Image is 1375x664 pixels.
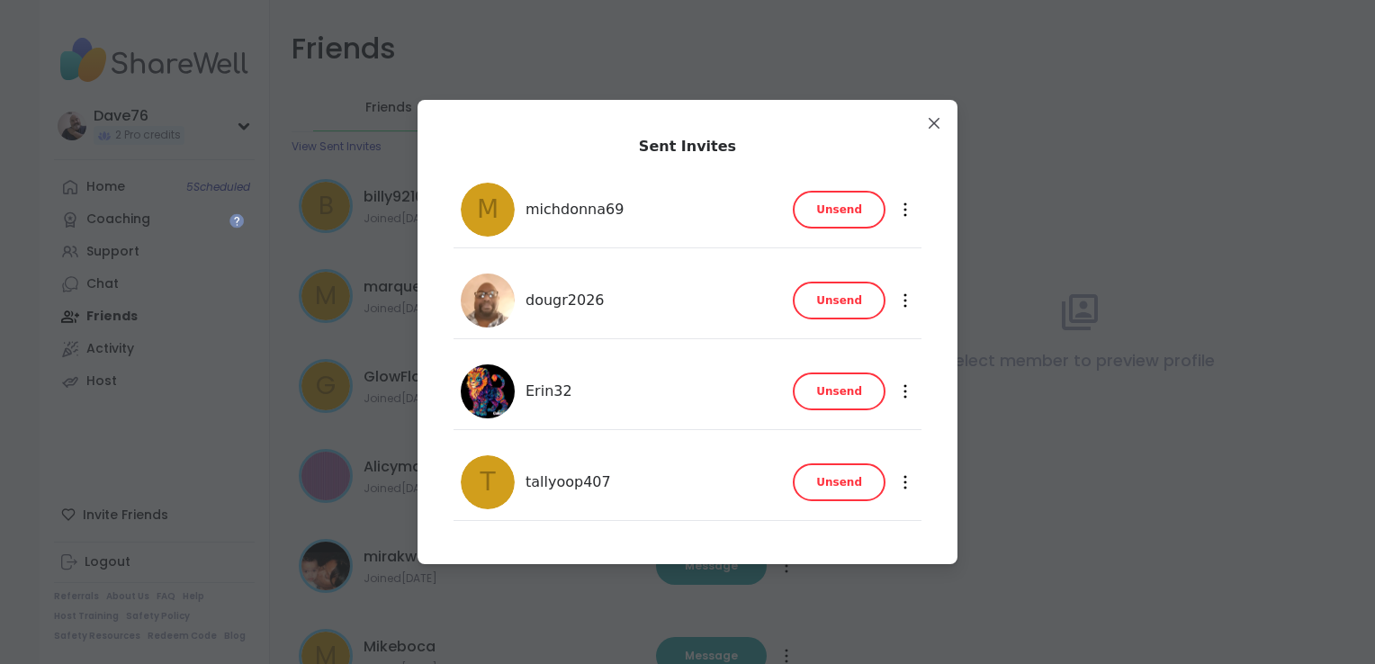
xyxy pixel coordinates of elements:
span: tallyoop407 [526,471,611,493]
span: michdonna69 [526,199,624,220]
span: m [477,191,499,229]
span: Erin32 [526,381,572,402]
img: Erin32 [461,364,515,418]
span: t [480,463,495,501]
iframe: Spotlight [229,213,244,228]
span: Unsend [816,383,862,399]
span: Unsend [816,292,862,309]
img: dougr2026 [461,274,515,328]
span: Unsend [816,202,862,218]
span: Unsend [816,474,862,490]
button: Unsend [793,282,885,319]
button: Unsend [793,463,885,501]
span: dougr2026 [526,290,605,311]
div: Sent Invites [639,136,736,157]
button: Unsend [793,191,885,229]
button: Unsend [793,372,885,410]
